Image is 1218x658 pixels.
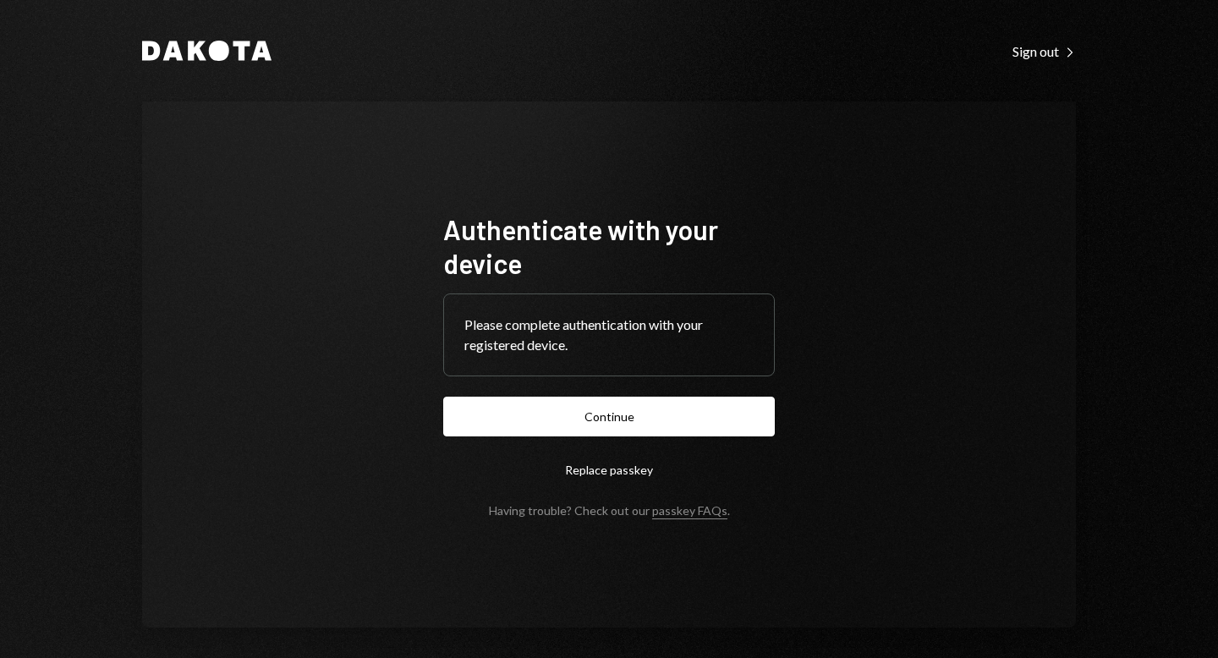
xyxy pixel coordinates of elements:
div: Having trouble? Check out our . [489,503,730,518]
button: Replace passkey [443,450,775,490]
h1: Authenticate with your device [443,212,775,280]
a: Sign out [1012,41,1076,60]
button: Continue [443,397,775,436]
div: Sign out [1012,43,1076,60]
div: Please complete authentication with your registered device. [464,315,754,355]
a: passkey FAQs [652,503,727,519]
